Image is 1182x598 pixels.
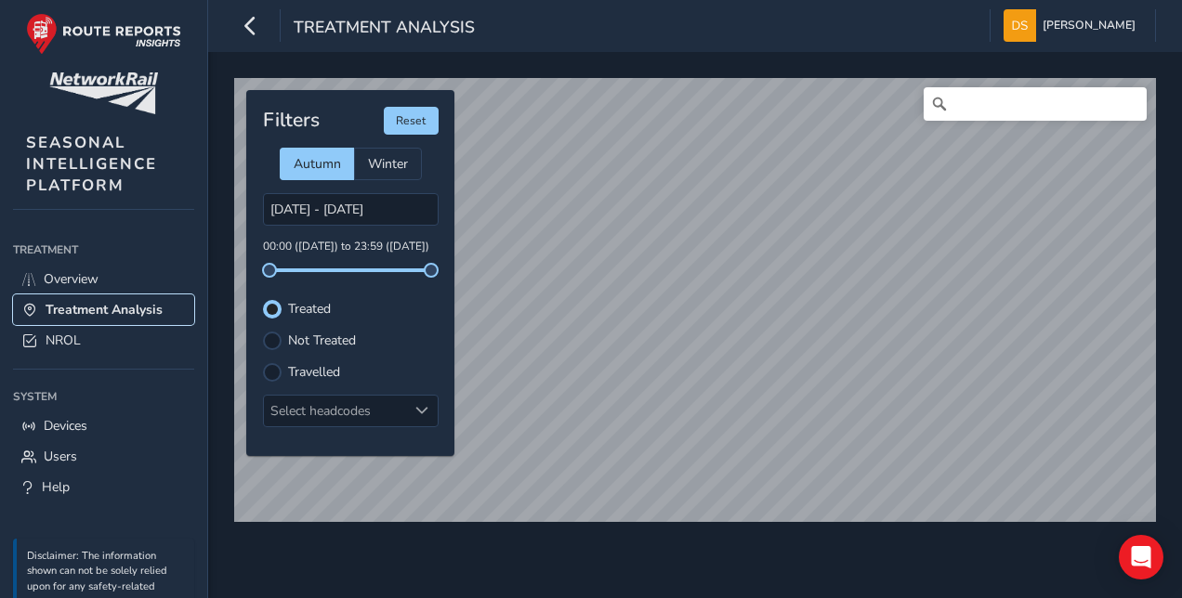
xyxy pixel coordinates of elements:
a: Users [13,441,194,472]
img: rr logo [26,13,181,55]
span: Winter [368,155,408,173]
div: Select headcodes [264,396,407,426]
a: Overview [13,264,194,294]
label: Travelled [288,366,340,379]
a: Devices [13,410,194,441]
span: SEASONAL INTELLIGENCE PLATFORM [26,132,157,196]
span: Treatment Analysis [46,301,163,318]
canvas: Map [234,78,1156,522]
label: Treated [288,303,331,316]
div: Autumn [280,148,354,180]
button: Reset [384,107,439,135]
span: Users [44,448,77,465]
span: Autumn [294,155,341,173]
a: Treatment Analysis [13,294,194,325]
img: diamond-layout [1004,9,1036,42]
div: Winter [354,148,422,180]
button: [PERSON_NAME] [1004,9,1142,42]
span: Devices [44,417,87,435]
span: [PERSON_NAME] [1043,9,1136,42]
div: Treatment [13,236,194,264]
p: 00:00 ([DATE]) to 23:59 ([DATE]) [263,239,439,255]
span: Treatment Analysis [294,16,475,42]
div: Open Intercom Messenger [1119,535,1163,579]
span: NROL [46,331,81,349]
input: Search [924,87,1147,121]
span: Overview [44,270,98,288]
label: Not Treated [288,334,356,347]
a: NROL [13,325,194,356]
a: Help [13,472,194,502]
img: customer logo [49,72,158,114]
div: System [13,383,194,410]
h4: Filters [263,109,320,132]
span: Help [42,478,70,496]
